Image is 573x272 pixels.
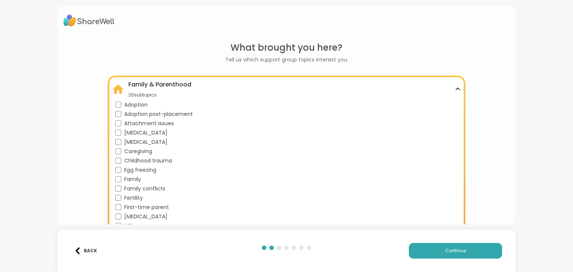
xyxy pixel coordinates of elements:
[124,129,167,137] span: [MEDICAL_DATA]
[231,41,342,54] span: What brought you here?
[124,185,165,193] span: Family conflicts
[124,120,174,127] span: Attachment issues
[74,247,97,254] div: Back
[124,101,148,109] span: Adoption
[124,213,167,221] span: [MEDICAL_DATA]
[128,92,191,98] div: 20 subtopics
[124,222,131,230] span: IVF
[124,157,172,165] span: Childhood trauma
[124,138,167,146] span: [MEDICAL_DATA]
[409,243,502,259] button: Continue
[63,12,115,29] img: ShareWell Logo
[124,203,169,211] span: First-time parent
[445,247,466,254] span: Continue
[124,194,143,202] span: Fertility
[124,166,156,174] span: Egg freezing
[124,148,152,155] span: Caregiving
[225,56,347,64] span: Tell us which support group topics interest you
[124,175,141,183] span: Family
[128,80,191,89] div: Family & Parenthood
[124,110,193,118] span: Adoption post-placement
[71,243,101,259] button: Back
